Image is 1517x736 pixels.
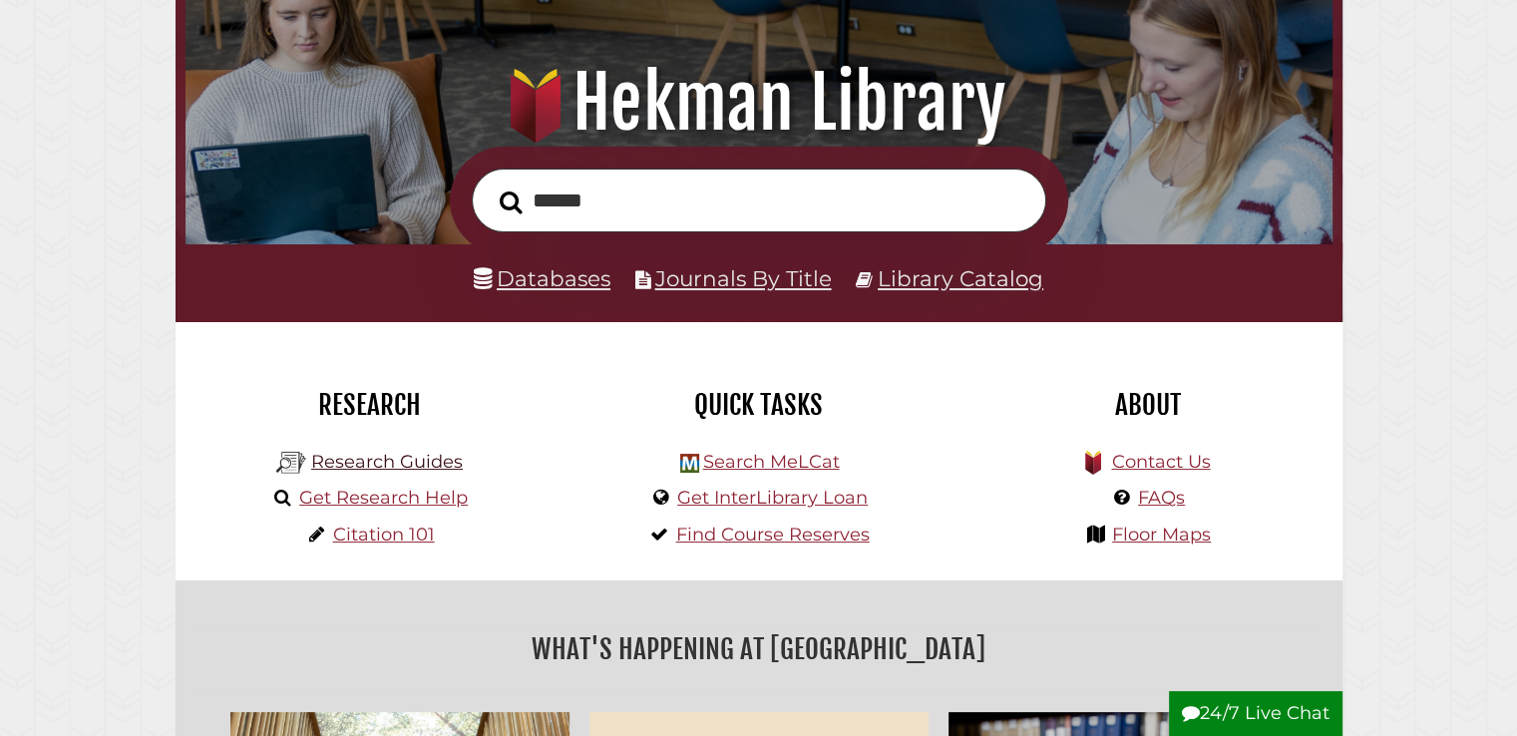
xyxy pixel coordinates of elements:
[878,265,1043,291] a: Library Catalog
[207,59,1309,147] h1: Hekman Library
[311,451,463,473] a: Research Guides
[680,454,699,473] img: Hekman Library Logo
[655,265,832,291] a: Journals By Title
[1112,524,1211,546] a: Floor Maps
[500,189,523,213] i: Search
[190,626,1327,672] h2: What's Happening at [GEOGRAPHIC_DATA]
[490,184,533,219] button: Search
[676,524,870,546] a: Find Course Reserves
[474,265,610,291] a: Databases
[702,451,839,473] a: Search MeLCat
[968,388,1327,422] h2: About
[677,487,868,509] a: Get InterLibrary Loan
[333,524,435,546] a: Citation 101
[579,388,939,422] h2: Quick Tasks
[1111,451,1210,473] a: Contact Us
[276,448,306,478] img: Hekman Library Logo
[1138,487,1185,509] a: FAQs
[299,487,468,509] a: Get Research Help
[190,388,550,422] h2: Research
